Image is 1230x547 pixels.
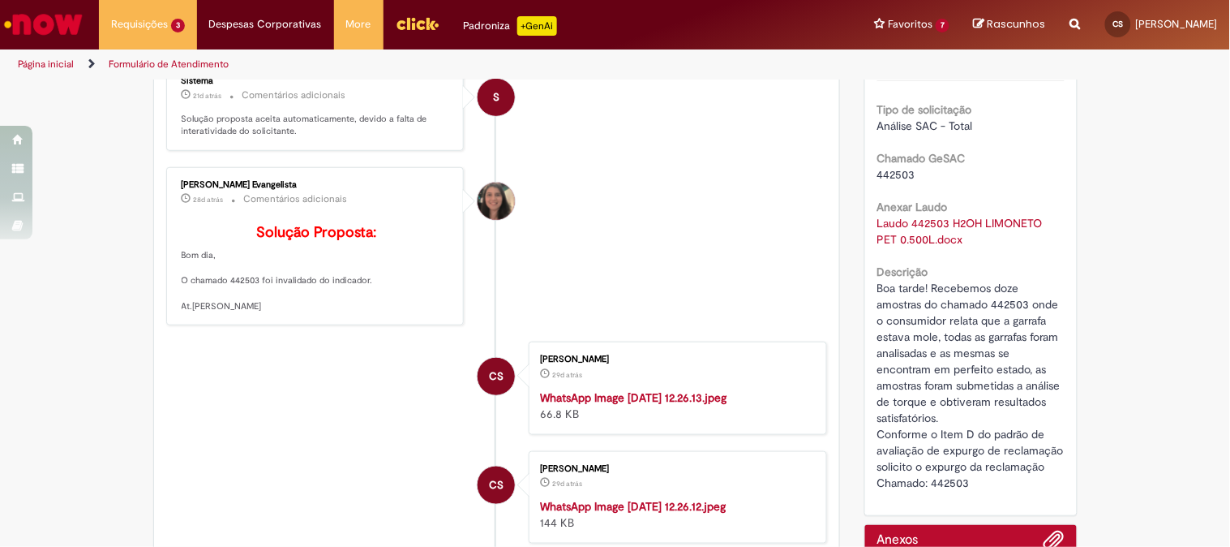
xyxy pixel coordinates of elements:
small: Comentários adicionais [244,192,348,206]
a: WhatsApp Image [DATE] 12.26.12.jpeg [540,499,726,514]
b: Chamado GeSAC [877,151,966,166]
span: 28d atrás [194,195,224,205]
div: [PERSON_NAME] [540,355,810,364]
span: Rascunhos [988,16,1046,32]
div: Sistema [182,76,452,86]
span: 21d atrás [194,91,222,101]
b: Solução Proposta: [256,223,376,242]
div: 144 KB [540,498,810,531]
span: CS [1113,19,1124,29]
b: Anexar Laudo [877,200,948,214]
span: 442503 [877,167,915,182]
span: 29d atrás [552,479,582,489]
a: Download de Laudo 442503 H2OH LIMONETO PET 0.500L.docx [877,216,1046,247]
small: Comentários adicionais [242,88,346,102]
a: WhatsApp Image [DATE] 12.26.13.jpeg [540,390,726,405]
time: 02/09/2025 12:53:52 [552,370,582,380]
span: CS [489,466,504,505]
b: Descrição [877,265,928,279]
time: 03/09/2025 10:37:24 [194,195,224,205]
span: Boa tarde! Recebemos doze amostras do chamado 442503 onde o consumidor relata que a garrafa estav... [877,281,1067,490]
time: 10/09/2025 17:37:24 [194,91,222,101]
span: Despesas Corporativas [209,16,322,32]
div: System [478,79,515,116]
div: 66.8 KB [540,390,810,422]
img: click_logo_yellow_360x200.png [396,11,439,36]
span: [PERSON_NAME] [1136,17,1218,31]
div: Christiane De Sa [478,358,515,395]
a: Formulário de Atendimento [109,58,229,71]
div: [PERSON_NAME] Evangelista [182,180,452,190]
a: Página inicial [18,58,74,71]
span: Favoritos [888,16,932,32]
span: 29d atrás [552,370,582,380]
div: Pollyane De Souza Ramos Evangelista [478,183,515,220]
div: [PERSON_NAME] [540,464,810,474]
span: 7 [936,19,949,32]
span: 3 [171,19,185,32]
span: S [493,78,499,117]
div: Padroniza [464,16,557,36]
div: Christiane De Sa [478,467,515,504]
span: Análise SAC - Total [877,118,973,133]
ul: Trilhas de página [12,50,808,80]
a: Rascunhos [974,17,1046,32]
p: Bom dia, O chamado 442503 foi invalidado do indicador. At.[PERSON_NAME] [182,225,452,312]
span: CS [489,357,504,396]
time: 02/09/2025 12:53:51 [552,479,582,489]
b: Tipo de solicitação [877,102,972,117]
img: ServiceNow [2,8,85,41]
span: More [346,16,371,32]
span: Requisições [111,16,168,32]
p: +GenAi [517,16,557,36]
p: Solução proposta aceita automaticamente, devido a falta de interatividade do solicitante. [182,113,452,138]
